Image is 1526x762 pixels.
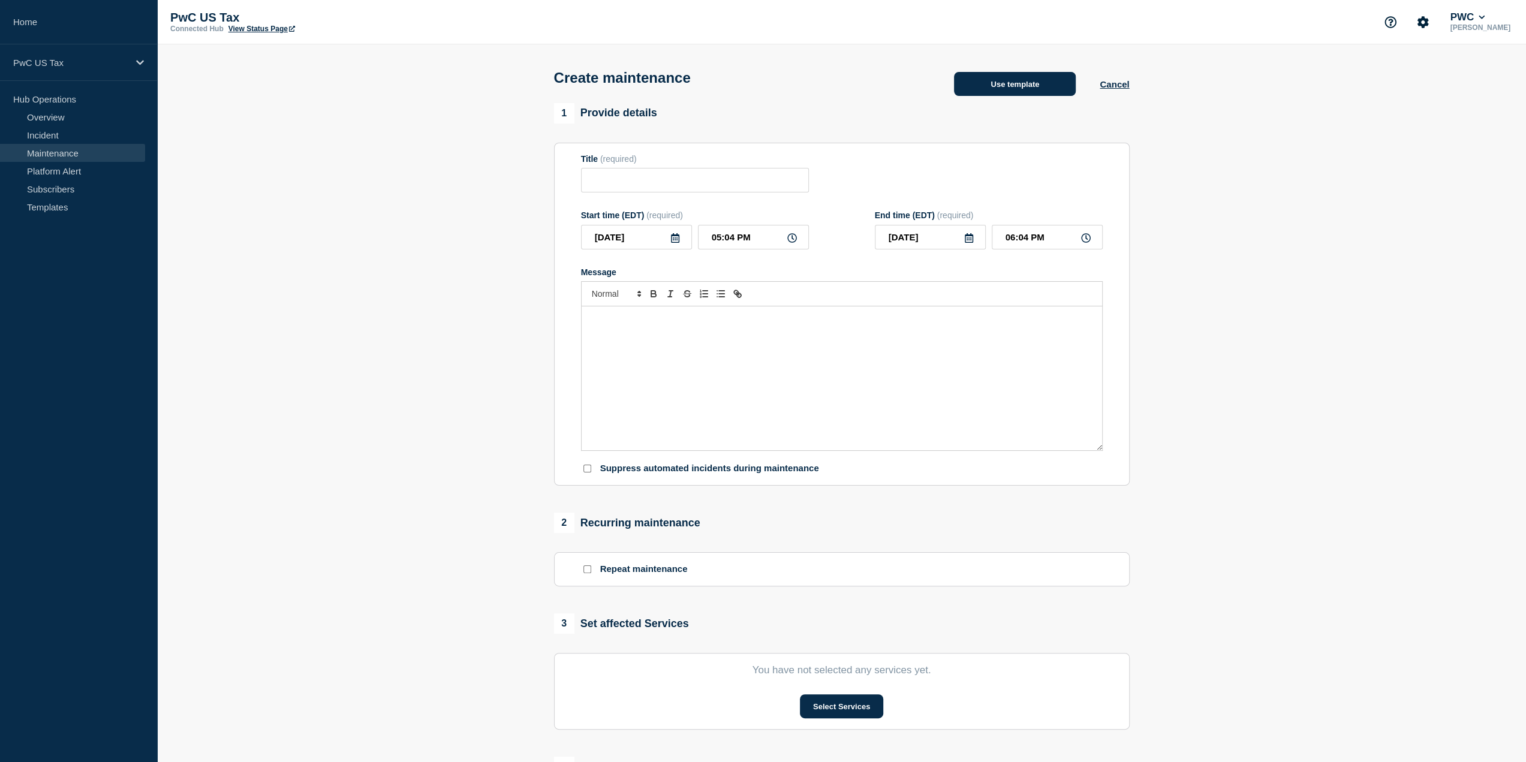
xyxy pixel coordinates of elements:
[679,287,696,301] button: Toggle strikethrough text
[586,287,645,301] span: Font size
[954,72,1076,96] button: Use template
[554,513,574,533] span: 2
[662,287,679,301] button: Toggle italic text
[875,210,1103,220] div: End time (EDT)
[875,225,986,249] input: YYYY-MM-DD
[645,287,662,301] button: Toggle bold text
[554,513,700,533] div: Recurring maintenance
[698,225,809,249] input: HH:MM A
[600,463,819,474] p: Suppress automated incidents during maintenance
[581,154,809,164] div: Title
[554,613,574,634] span: 3
[696,287,712,301] button: Toggle ordered list
[600,154,637,164] span: (required)
[170,11,410,25] p: PwC US Tax
[937,210,974,220] span: (required)
[554,613,689,634] div: Set affected Services
[554,103,574,124] span: 1
[1378,10,1403,35] button: Support
[581,210,809,220] div: Start time (EDT)
[1447,11,1487,23] button: PWC
[170,25,224,33] p: Connected Hub
[554,70,691,86] h1: Create maintenance
[581,168,809,192] input: Title
[1410,10,1435,35] button: Account settings
[712,287,729,301] button: Toggle bulleted list
[646,210,683,220] span: (required)
[583,465,591,472] input: Suppress automated incidents during maintenance
[600,564,688,575] p: Repeat maintenance
[1447,23,1513,32] p: [PERSON_NAME]
[581,664,1103,676] p: You have not selected any services yet.
[228,25,295,33] a: View Status Page
[582,306,1102,450] div: Message
[1100,79,1129,89] button: Cancel
[729,287,746,301] button: Toggle link
[992,225,1103,249] input: HH:MM A
[554,103,657,124] div: Provide details
[800,694,883,718] button: Select Services
[581,225,692,249] input: YYYY-MM-DD
[13,58,128,68] p: PwC US Tax
[583,565,591,573] input: Repeat maintenance
[581,267,1103,277] div: Message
